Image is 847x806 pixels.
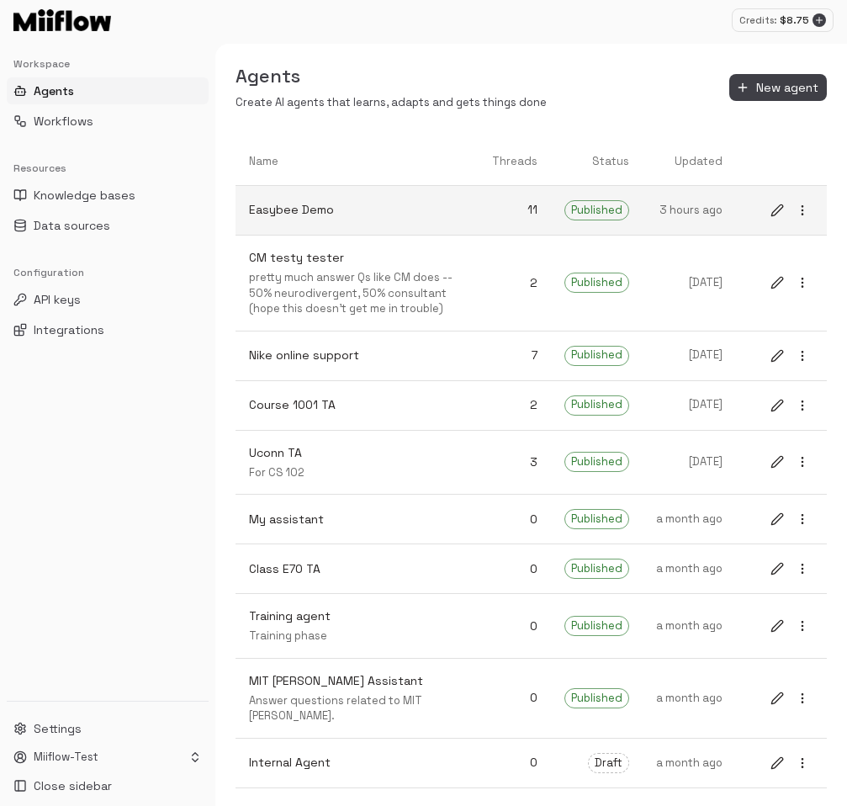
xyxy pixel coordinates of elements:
button: edit [766,558,788,580]
a: editmore [753,602,827,650]
button: Integrations [7,316,209,343]
p: 0 [492,560,537,578]
a: 2 [479,383,551,427]
p: a month ago [656,756,723,772]
a: Internal Agent [236,740,479,785]
p: 7 [492,347,537,364]
div: Resources [7,155,209,182]
p: 3 [492,453,537,471]
a: Easybee Demo [236,188,479,232]
p: $ 8.75 [780,13,809,28]
span: Close sidebar [34,777,112,794]
a: 0 [479,740,551,785]
a: 11 [479,188,551,232]
p: [DATE] [656,347,723,363]
p: Uconn TA [249,444,465,462]
a: 2 [479,261,551,305]
button: more [791,508,813,530]
span: API keys [34,291,81,308]
a: 0 [479,676,551,720]
p: MIT [PERSON_NAME] Assistant [249,672,465,690]
button: more [791,752,813,774]
p: Training agent [249,607,465,625]
button: more [791,199,813,221]
a: 0 [479,497,551,542]
span: Settings [34,720,82,737]
span: Published [565,512,628,528]
p: Miiflow-Test [34,750,98,766]
p: 0 [492,511,537,528]
a: 3 hours ago [643,189,736,232]
a: a month ago [643,742,736,785]
div: Configuration [7,259,209,286]
button: edit [766,395,788,416]
button: more [791,272,813,294]
p: a month ago [656,691,723,707]
a: a month ago [643,548,736,591]
a: Published [551,496,643,543]
a: My assistant [236,497,479,542]
p: Answer questions related to MIT [PERSON_NAME]. [249,693,465,724]
button: New agent [729,74,827,102]
a: 3 [479,440,551,485]
p: a month ago [656,561,723,577]
a: Nike online support [236,333,479,378]
a: Published [551,602,643,650]
button: edit [766,508,788,530]
a: CM testy testerpretty much answer Qs like CM does -- 50% neurodivergent, 50% consultant (hope thi... [236,236,479,331]
span: Data sources [34,217,110,234]
span: Published [565,275,628,291]
button: edit [766,752,788,774]
p: 0 [492,618,537,635]
p: 2 [492,274,537,292]
button: more [791,395,813,416]
p: Create AI agents that learns, adapts and gets things done [236,95,547,111]
button: more [791,558,813,580]
a: editmore [753,544,827,593]
th: Name [236,138,479,186]
h5: Agents [236,64,547,88]
a: editmore [753,674,827,723]
button: edit [766,615,788,637]
p: My assistant [249,511,465,528]
button: more [791,687,813,709]
button: edit [766,272,788,294]
button: more [791,451,813,473]
a: Training agentTraining phase [236,594,479,658]
a: [DATE] [643,441,736,484]
a: Published [551,259,643,306]
a: Draft [551,740,643,787]
a: editmore [753,437,827,486]
span: Published [565,397,628,413]
p: [DATE] [656,454,723,470]
p: 0 [492,689,537,707]
p: Course 1001 TA [249,396,465,414]
p: [DATE] [656,275,723,291]
a: MIT [PERSON_NAME] AssistantAnswer questions related to MIT [PERSON_NAME]. [236,659,479,738]
button: more [791,615,813,637]
a: editmore [753,331,827,380]
p: Class E70 TA [249,560,465,578]
a: 0 [479,547,551,591]
button: API keys [7,286,209,313]
p: Easybee Demo [249,201,465,219]
a: Published [551,382,643,429]
th: Threads [479,138,551,186]
p: [DATE] [656,397,723,413]
span: Published [565,561,628,577]
span: Published [565,454,628,470]
a: a month ago [643,605,736,648]
span: Workflows [34,113,93,130]
button: Data sources [7,212,209,239]
a: Class E70 TA [236,547,479,591]
button: edit [766,345,788,367]
a: editmore [753,258,827,307]
a: Published [551,187,643,234]
p: 2 [492,396,537,414]
p: Training phase [249,628,465,644]
button: Knowledge bases [7,182,209,209]
button: Add credits [813,13,826,27]
button: Miiflow-Test [7,745,209,769]
a: Published [551,332,643,379]
a: 7 [479,333,551,378]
